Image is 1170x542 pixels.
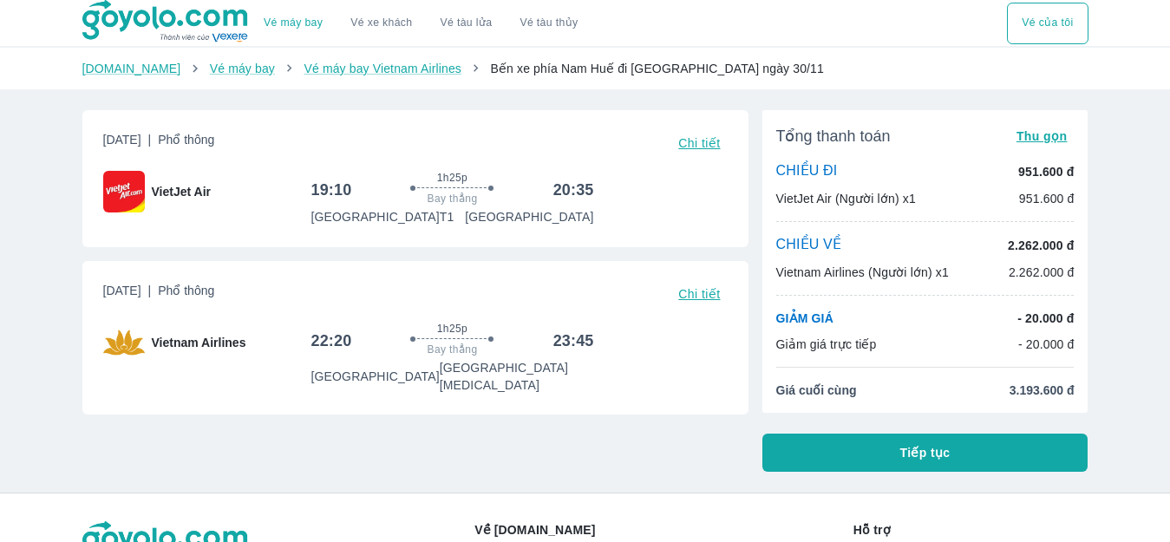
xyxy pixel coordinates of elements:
[250,3,592,44] div: choose transportation mode
[148,284,152,297] span: |
[671,131,727,155] button: Chi tiết
[152,334,246,351] span: Vietnam Airlines
[158,133,214,147] span: Phổ thông
[1016,129,1068,143] span: Thu gọn
[103,131,215,155] span: [DATE]
[506,3,592,44] button: Vé tàu thủy
[671,282,727,306] button: Chi tiết
[776,310,833,327] p: GIẢM GIÁ
[440,359,594,394] p: [GEOGRAPHIC_DATA] [MEDICAL_DATA]
[437,322,467,336] span: 1h25p
[310,208,454,225] p: [GEOGRAPHIC_DATA] T1
[428,192,478,206] span: Bay thẳng
[776,126,891,147] span: Tổng thanh toán
[1010,382,1075,399] span: 3.193.600 đ
[310,330,351,351] h6: 22:20
[152,183,211,200] span: VietJet Air
[776,190,916,207] p: VietJet Air (Người lớn) x1
[1019,190,1075,207] p: 951.600 đ
[304,62,461,75] a: Vé máy bay Vietnam Airlines
[1008,237,1074,254] p: 2.262.000 đ
[1010,124,1075,148] button: Thu gọn
[553,180,594,200] h6: 20:35
[762,434,1088,472] button: Tiếp tục
[82,62,181,75] a: [DOMAIN_NAME]
[437,171,467,185] span: 1h25p
[1009,264,1075,281] p: 2.262.000 đ
[465,208,593,225] p: [GEOGRAPHIC_DATA]
[350,16,412,29] a: Vé xe khách
[678,287,720,301] span: Chi tiết
[553,330,594,351] h6: 23:45
[776,382,857,399] span: Giá cuối cùng
[210,62,275,75] a: Vé máy bay
[776,336,877,353] p: Giảm giá trực tiếp
[900,444,951,461] span: Tiếp tục
[158,284,214,297] span: Phổ thông
[1007,3,1088,44] div: choose transportation mode
[776,264,949,281] p: Vietnam Airlines (Người lớn) x1
[678,136,720,150] span: Chi tiết
[82,60,1088,77] nav: breadcrumb
[103,282,215,306] span: [DATE]
[474,521,628,539] p: Về [DOMAIN_NAME]
[1018,163,1074,180] p: 951.600 đ
[490,62,823,75] span: Bến xe phía Nam Huế đi [GEOGRAPHIC_DATA] ngày 30/11
[264,16,323,29] a: Vé máy bay
[310,368,439,385] p: [GEOGRAPHIC_DATA]
[776,162,838,181] p: CHIỀU ĐI
[853,521,1088,539] p: Hỗ trợ
[1018,336,1075,353] p: - 20.000 đ
[428,343,478,356] span: Bay thẳng
[310,180,351,200] h6: 19:10
[148,133,152,147] span: |
[427,3,507,44] a: Vé tàu lửa
[1017,310,1074,327] p: - 20.000 đ
[1007,3,1088,44] button: Vé của tôi
[776,236,842,255] p: CHIỀU VỀ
